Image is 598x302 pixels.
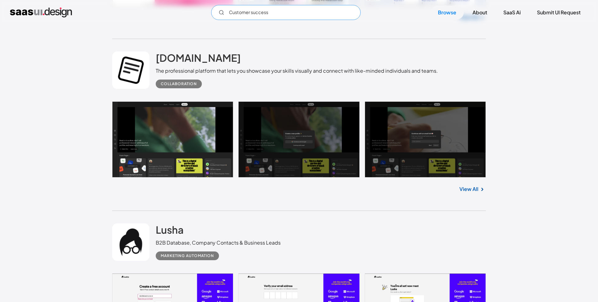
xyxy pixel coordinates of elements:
a: View All [459,185,478,193]
a: Submit UI Request [529,6,588,19]
a: Browse [430,6,464,19]
a: home [10,7,72,17]
div: Collaboration [161,80,197,88]
div: The professional platform that lets you showcase your skills visually and connect with like-minde... [156,67,438,75]
a: SaaS Ai [496,6,528,19]
h2: Lusha [156,223,184,236]
form: Email Form [211,5,361,20]
input: Search UI designs you're looking for... [211,5,361,20]
h2: [DOMAIN_NAME] [156,51,241,64]
div: B2B Database, Company Contacts & Business Leads [156,239,281,246]
div: Marketing Automation [161,252,214,260]
a: [DOMAIN_NAME] [156,51,241,67]
a: About [465,6,495,19]
a: Lusha [156,223,184,239]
